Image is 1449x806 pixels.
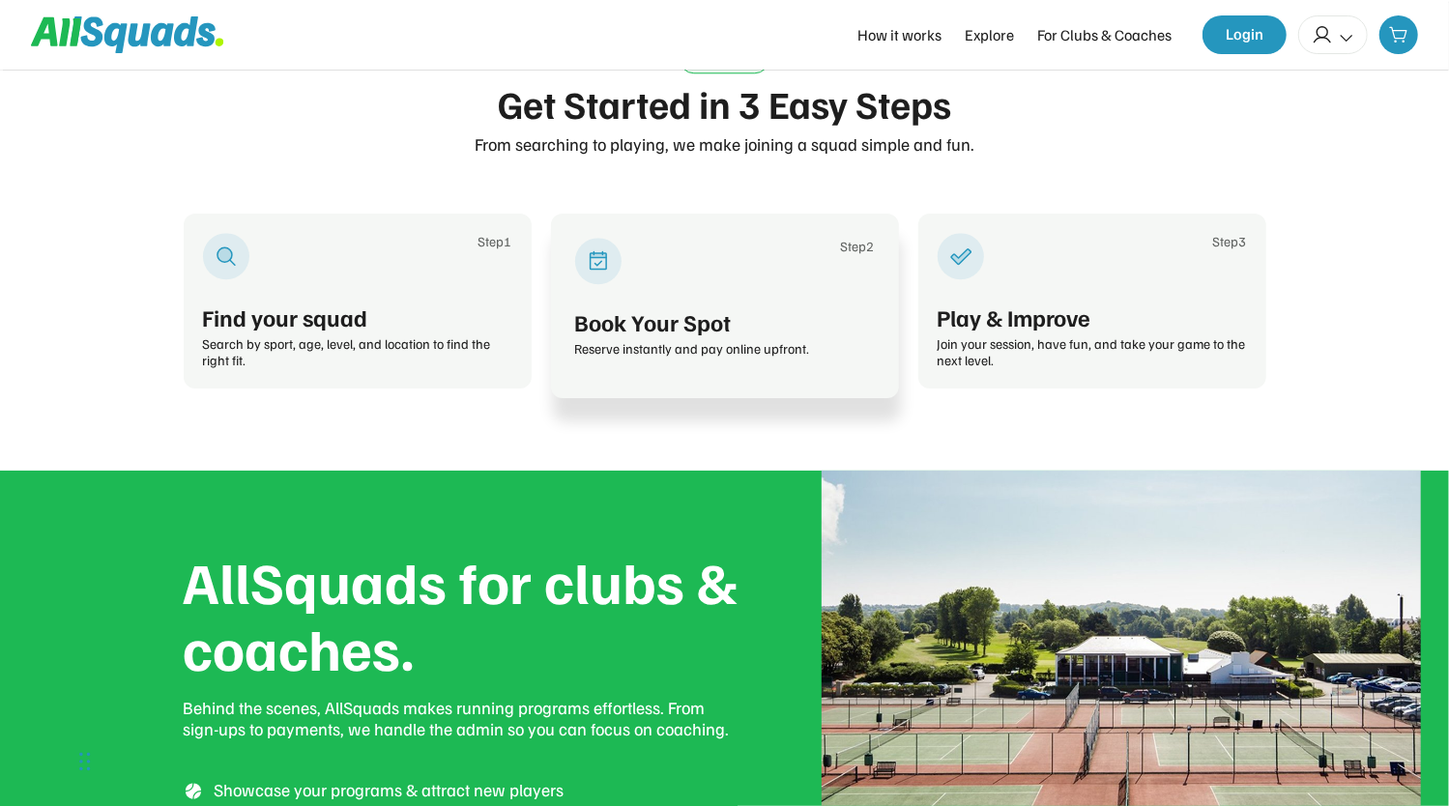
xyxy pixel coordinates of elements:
div: AllSquads for clubs & coaches. [184,548,744,681]
div: Showcase your programs & attract new players [215,779,744,801]
div: Reserve instantly and pay online upfront. [575,340,875,358]
div: Search by sport, age, level, and location to find the right fit. [203,335,512,369]
div: Step2 [841,238,875,255]
button: Login [1203,15,1287,54]
div: How it works [857,23,942,46]
div: Get Started in 3 Easy Steps [498,81,951,126]
div: Explore [965,23,1014,46]
div: Step1 [478,233,512,250]
div: Step3 [1213,233,1247,250]
div: Join your session, have fun, and take your game to the next level. [938,335,1247,369]
div: For Clubs & Coaches [1037,23,1172,46]
div: From searching to playing, we make joining a squad simple and fun. [184,133,1266,156]
div: Find your squad [203,302,512,331]
div: Behind the scenes, AllSquads makes running programs effortless. From sign-ups to payments, we han... [184,697,744,740]
div: Book Your Spot [575,307,875,336]
div: Play & Improve [938,302,1247,331]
